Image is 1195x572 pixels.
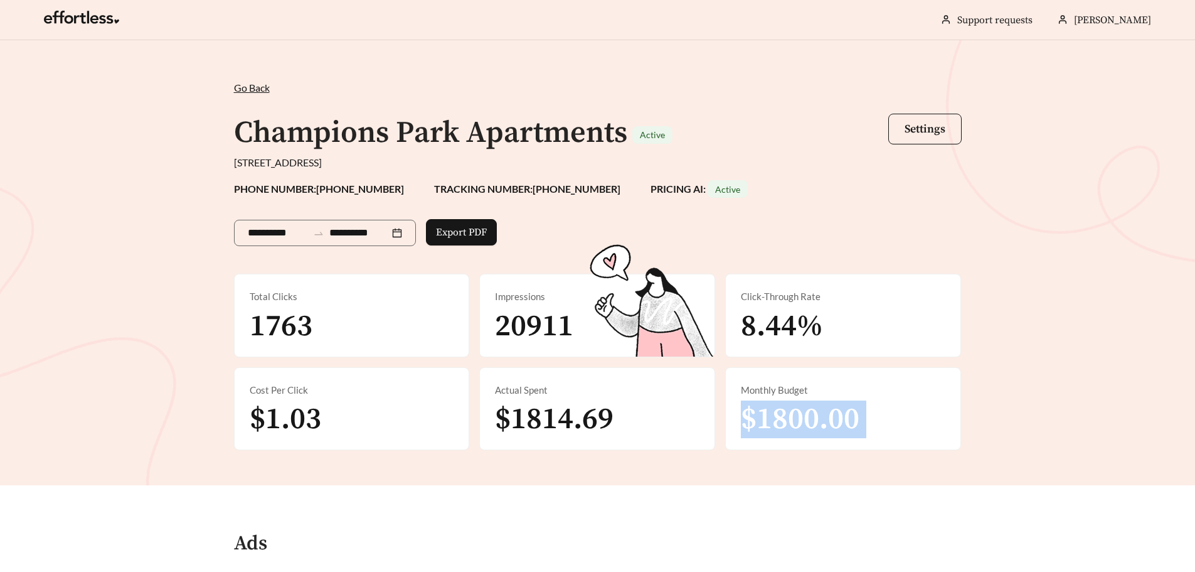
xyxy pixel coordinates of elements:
span: Settings [905,122,945,136]
div: Actual Spent [495,383,699,397]
span: Export PDF [436,225,487,240]
span: Active [715,184,740,195]
button: Settings [888,114,962,144]
span: [PERSON_NAME] [1074,14,1151,26]
div: Impressions [495,289,699,304]
h1: Champions Park Apartments [234,114,627,152]
strong: PRICING AI: [651,183,748,195]
span: to [313,227,324,239]
h4: Ads [234,533,267,555]
span: Active [640,129,665,140]
span: $1800.00 [741,401,859,438]
strong: PHONE NUMBER: [PHONE_NUMBER] [234,183,404,195]
div: Click-Through Rate [741,289,945,304]
span: 20911 [495,308,573,345]
button: Export PDF [426,219,497,246]
span: swap-right [313,228,324,239]
div: Monthly Budget [741,383,945,397]
span: Go Back [234,82,270,94]
span: $1814.69 [495,401,613,438]
span: $1.03 [250,401,321,438]
div: [STREET_ADDRESS] [234,155,962,170]
a: Support requests [957,14,1033,26]
span: 8.44% [741,308,823,345]
strong: TRACKING NUMBER: [PHONE_NUMBER] [434,183,620,195]
span: 1763 [250,308,312,345]
div: Cost Per Click [250,383,454,397]
div: Total Clicks [250,289,454,304]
